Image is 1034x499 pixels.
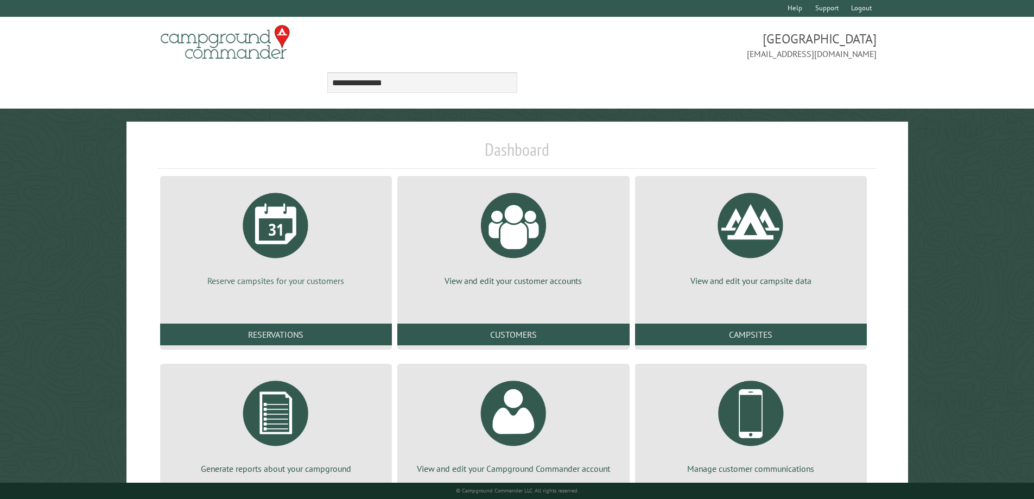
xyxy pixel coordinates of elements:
[157,139,877,169] h1: Dashboard
[648,185,854,287] a: View and edit your campsite data
[410,372,616,475] a: View and edit your Campground Commander account
[648,372,854,475] a: Manage customer communications
[160,324,392,345] a: Reservations
[648,463,854,475] p: Manage customer communications
[517,30,877,60] span: [GEOGRAPHIC_DATA] [EMAIL_ADDRESS][DOMAIN_NAME]
[397,324,629,345] a: Customers
[648,275,854,287] p: View and edit your campsite data
[173,275,379,287] p: Reserve campsites for your customers
[410,185,616,287] a: View and edit your customer accounts
[635,324,867,345] a: Campsites
[410,463,616,475] p: View and edit your Campground Commander account
[410,275,616,287] p: View and edit your customer accounts
[157,21,293,64] img: Campground Commander
[456,487,579,494] small: © Campground Commander LLC. All rights reserved.
[173,185,379,287] a: Reserve campsites for your customers
[173,372,379,475] a: Generate reports about your campground
[173,463,379,475] p: Generate reports about your campground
